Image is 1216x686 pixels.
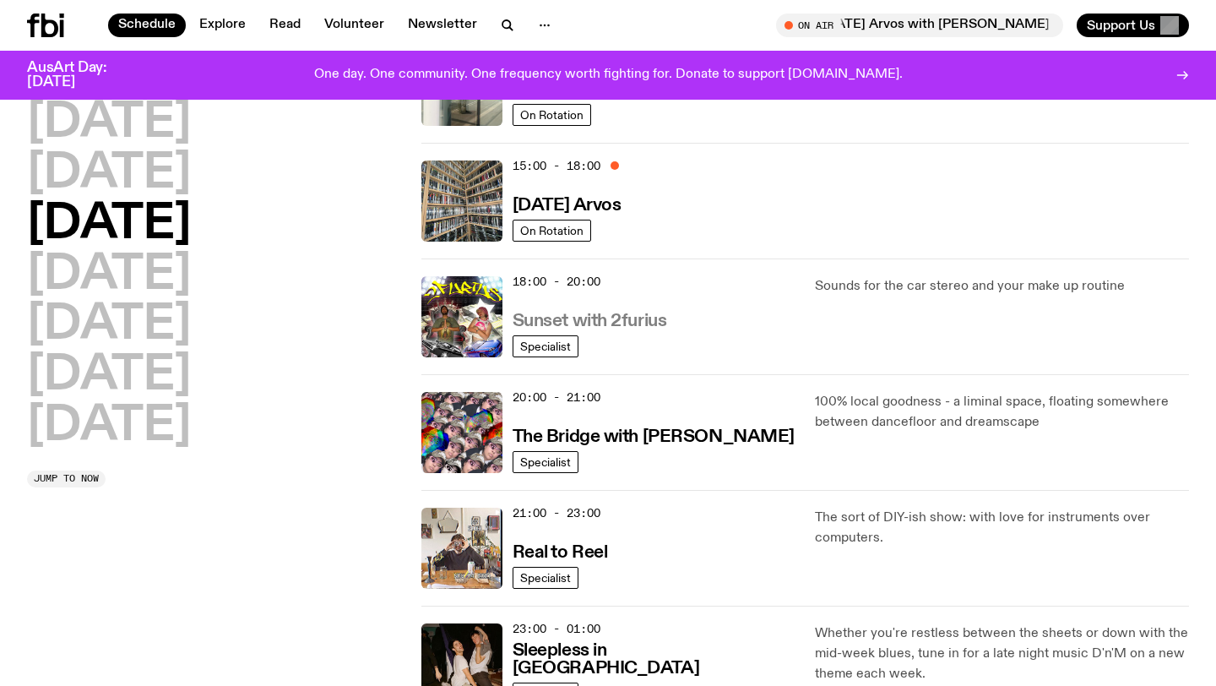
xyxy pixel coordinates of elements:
span: 20:00 - 21:00 [513,389,600,406]
a: Specialist [513,335,578,357]
h3: The Bridge with [PERSON_NAME] [513,428,795,446]
a: On Rotation [513,220,591,242]
span: On Rotation [520,108,584,121]
a: Read [259,14,311,37]
a: Specialist [513,451,578,473]
img: A corner shot of the fbi music library [421,161,502,242]
span: Specialist [520,571,571,584]
button: Jump to now [27,471,106,487]
span: 18:00 - 20:00 [513,274,600,290]
button: [DATE] [27,100,191,147]
button: [DATE] [27,252,191,299]
button: [DATE] [27,201,191,248]
p: 100% local goodness - a liminal space, floating somewhere between dancefloor and dreamscape [815,392,1189,433]
a: Sunset with 2furius [513,309,667,330]
h3: Real to Reel [513,544,608,562]
a: Sleepless in [GEOGRAPHIC_DATA] [513,639,795,678]
a: Newsletter [398,14,487,37]
a: Real to Reel [513,541,608,562]
button: [DATE] [27,352,191,400]
a: The Bridge with [PERSON_NAME] [513,425,795,446]
span: 15:00 - 18:00 [513,158,600,174]
p: Whether you're restless between the sheets or down with the mid-week blues, tune in for a late ni... [815,623,1189,684]
p: The sort of DIY-ish show: with love for instruments over computers. [815,508,1189,548]
img: In the style of cheesy 2000s hip hop mixtapes - Mateo on the left has his hands clapsed in prayer... [421,276,502,357]
h3: [DATE] Arvos [513,197,622,215]
span: Specialist [520,340,571,352]
img: Jasper Craig Adams holds a vintage camera to his eye, obscuring his face. He is wearing a grey ju... [421,508,502,589]
span: Specialist [520,455,571,468]
a: Volunteer [314,14,394,37]
span: Jump to now [34,474,99,483]
span: 23:00 - 01:00 [513,621,600,637]
a: Specialist [513,567,578,589]
a: Schedule [108,14,186,37]
p: Sounds for the car stereo and your make up routine [815,276,1189,297]
span: On Rotation [520,224,584,237]
a: On Rotation [513,104,591,126]
span: Support Us [1087,18,1155,33]
button: [DATE] [27,150,191,198]
button: [DATE] [27,403,191,450]
p: One day. One community. One frequency worth fighting for. Donate to support [DOMAIN_NAME]. [314,68,903,83]
h3: AusArt Day: [DATE] [27,61,135,90]
button: Support Us [1077,14,1189,37]
button: On Air[DATE] Arvos with [PERSON_NAME] [776,14,1063,37]
h3: Sunset with 2furius [513,313,667,330]
a: Explore [189,14,256,37]
a: [DATE] Arvos [513,193,622,215]
button: [DATE] [27,302,191,349]
h3: Sleepless in [GEOGRAPHIC_DATA] [513,642,795,678]
span: 21:00 - 23:00 [513,505,600,521]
